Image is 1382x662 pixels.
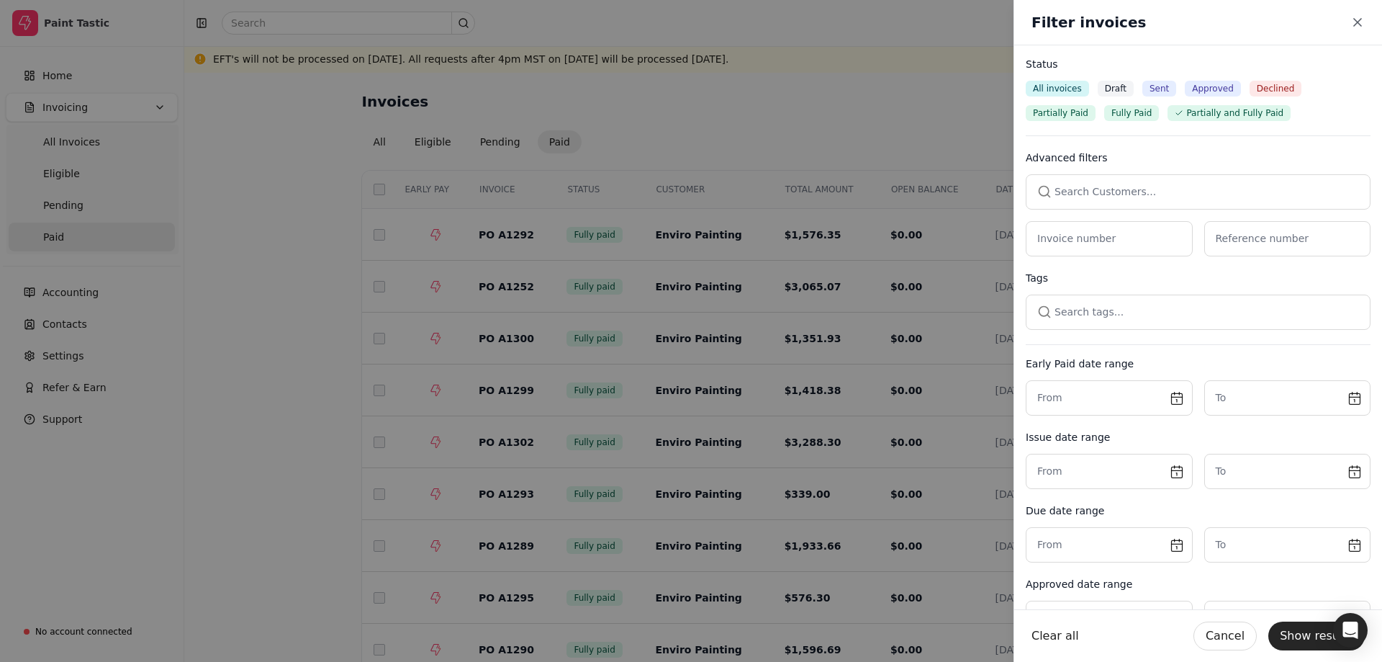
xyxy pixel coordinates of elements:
[1257,82,1295,95] span: Declined
[1026,601,1193,636] button: From
[1216,464,1227,479] label: To
[1026,454,1193,489] button: From
[1037,537,1062,553] label: From
[1111,107,1152,120] span: Fully Paid
[1204,601,1371,636] button: To
[1033,82,1082,95] span: All invoices
[1037,390,1062,406] label: From
[1268,622,1365,650] button: Show results
[1031,12,1146,33] h2: Filter invoices
[1185,81,1241,97] button: Approved
[1026,577,1370,592] div: Approved date range
[1026,81,1089,97] button: All invoices
[1216,537,1227,553] label: To
[1026,504,1370,519] div: Due date range
[1026,271,1370,286] div: Tags
[1250,81,1302,97] button: Declined
[1168,105,1291,121] button: Partially and Fully Paid
[1150,82,1169,95] span: Sent
[1186,107,1283,120] span: Partially and Fully Paid
[1026,430,1370,445] div: Issue date range
[1204,454,1371,489] button: To
[1192,82,1234,95] span: Approved
[1098,81,1134,97] button: Draft
[1216,231,1309,246] label: Reference number
[1026,151,1370,166] div: Advanced filters
[1204,527,1371,563] button: To
[1037,464,1062,479] label: From
[1033,107,1088,120] span: Partially Paid
[1105,82,1126,95] span: Draft
[1142,81,1176,97] button: Sent
[1026,380,1193,416] button: From
[1037,231,1116,246] label: Invoice number
[1104,105,1159,121] button: Fully Paid
[1026,527,1193,563] button: From
[1026,357,1370,372] div: Early Paid date range
[1031,622,1079,650] button: Clear all
[1216,390,1227,406] label: To
[1026,57,1370,72] div: Status
[1204,380,1371,416] button: To
[1193,622,1257,650] button: Cancel
[1026,105,1096,121] button: Partially Paid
